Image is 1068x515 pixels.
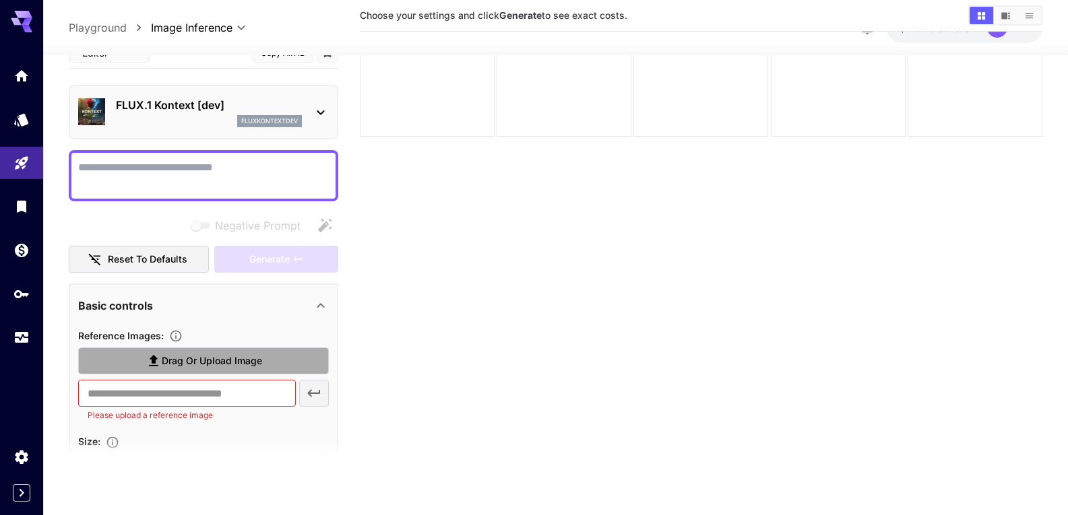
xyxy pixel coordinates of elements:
div: Library [13,198,30,215]
div: Please upload a reference image [214,245,338,273]
div: Playground [13,155,30,172]
div: Show images in grid viewShow images in video viewShow images in list view [968,5,1042,26]
button: Adjust the dimensions of the generated image by specifying its width and height in pixels, or sel... [100,436,125,449]
div: Usage [13,329,30,346]
p: Please upload a reference image [88,409,286,422]
nav: breadcrumb [69,20,151,36]
span: credits left [929,22,976,34]
p: FLUX.1 Kontext [dev] [116,97,302,113]
label: Drag or upload image [78,347,329,375]
button: Show images in list view [1017,7,1041,24]
p: fluxkontextdev [241,116,298,126]
span: Drag or upload image [162,353,262,370]
span: Negative prompts are not compatible with the selected model. [188,217,311,234]
button: Show images in video view [994,7,1017,24]
div: Wallet [13,242,30,259]
button: Reset to defaults [69,245,209,273]
div: FLUX.1 Kontext [dev]fluxkontextdev [78,92,329,133]
p: Basic controls [78,297,153,313]
button: Show images in grid view [970,7,993,24]
span: Reference Images : [78,329,164,341]
a: Playground [69,20,127,36]
div: Models [13,111,30,128]
span: Negative Prompt [215,217,301,234]
span: Image Inference [151,20,232,36]
div: API Keys [13,285,30,302]
span: Choose your settings and click to see exact costs. [360,9,627,21]
button: Expand sidebar [13,484,30,502]
div: Basic controls [78,289,329,321]
div: Settings [13,448,30,465]
button: Upload a reference image to guide the result. This is needed for Image-to-Image or Inpainting. Su... [164,329,188,343]
span: Size : [78,436,100,447]
span: $0.05 [900,22,929,34]
div: Home [13,67,30,84]
b: Generate [499,9,542,21]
